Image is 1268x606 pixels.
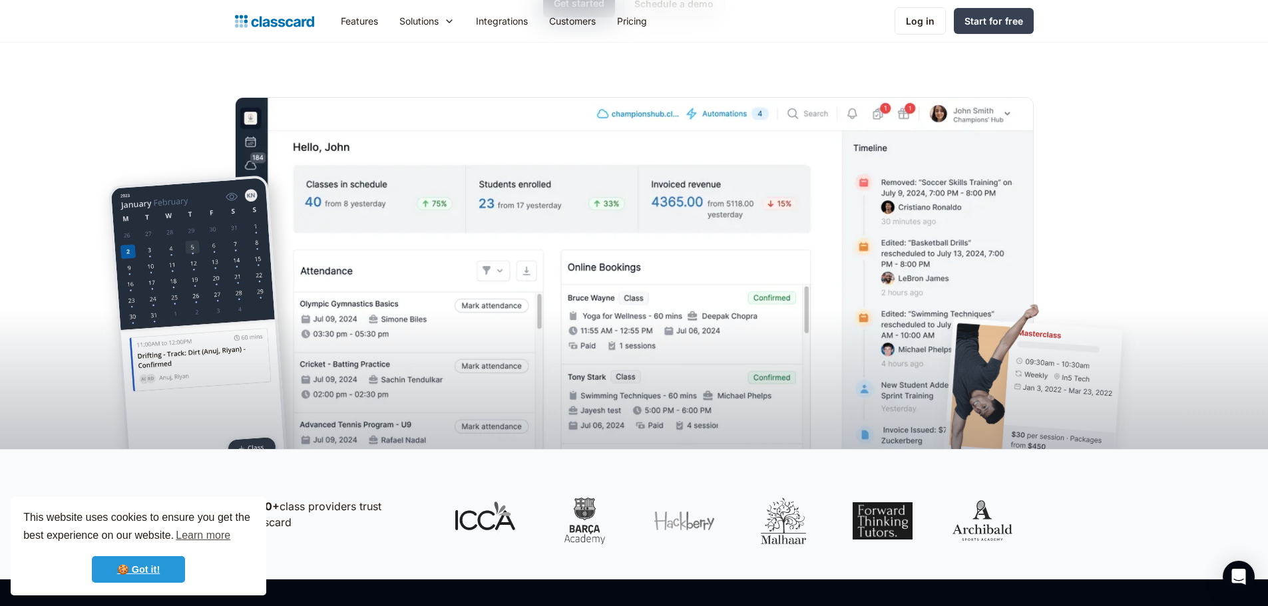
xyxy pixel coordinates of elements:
[235,12,314,31] a: home
[389,6,465,36] div: Solutions
[242,498,428,530] p: class providers trust Classcard
[92,556,185,583] a: dismiss cookie message
[23,510,254,545] span: This website uses cookies to ensure you get the best experience on our website.
[895,7,946,35] a: Log in
[538,6,606,36] a: Customers
[11,497,266,595] div: cookieconsent
[1223,561,1255,593] div: Open Intercom Messenger
[174,526,232,545] a: learn more about cookies
[964,14,1023,28] div: Start for free
[330,6,389,36] a: Features
[954,8,1034,34] a: Start for free
[906,14,935,28] div: Log in
[399,14,439,28] div: Solutions
[465,6,538,36] a: Integrations
[606,6,658,36] a: Pricing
